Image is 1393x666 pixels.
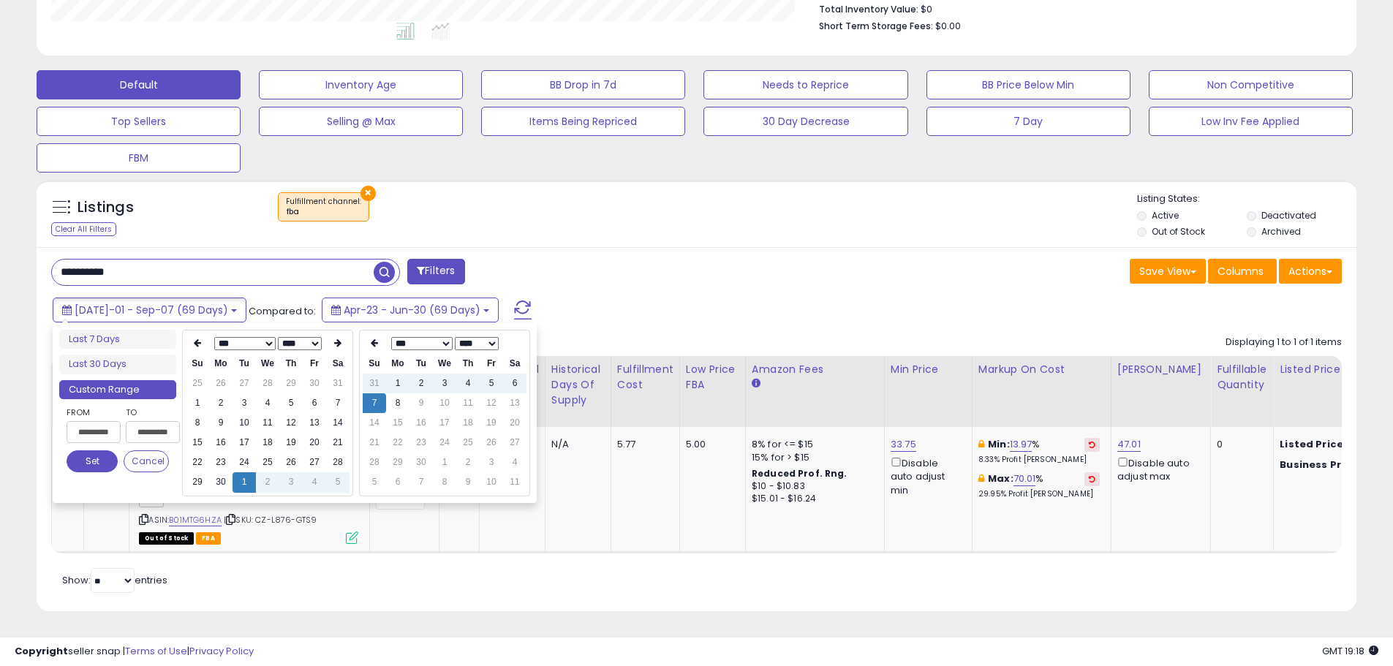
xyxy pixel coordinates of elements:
span: [DATE]-01 - Sep-07 (69 Days) [75,303,228,317]
td: 18 [256,433,279,453]
th: Tu [233,354,256,374]
td: 7 [326,393,350,413]
td: 26 [480,433,503,453]
td: 2 [456,453,480,472]
td: 9 [456,472,480,492]
button: [DATE]-01 - Sep-07 (69 Days) [53,298,246,322]
div: Amazon Fees [752,362,878,377]
p: Listing States: [1137,192,1356,206]
td: 6 [303,393,326,413]
p: 8.33% Profit [PERSON_NAME] [978,455,1100,465]
b: Min: [988,437,1010,451]
strong: Copyright [15,644,68,658]
span: $0.00 [935,19,961,33]
td: 18 [456,413,480,433]
td: 8 [433,472,456,492]
button: BB Drop in 7d [481,70,685,99]
td: 15 [386,413,409,433]
b: Max: [988,472,1013,485]
span: Fulfillment channel : [286,196,361,218]
div: Disable auto adjust min [891,455,961,497]
button: Filters [407,259,464,284]
b: Short Term Storage Fees: [819,20,933,32]
td: 2 [209,393,233,413]
td: 25 [256,453,279,472]
td: 24 [433,433,456,453]
button: Inventory Age [259,70,463,99]
td: 30 [303,374,326,393]
td: 27 [303,453,326,472]
td: 1 [433,453,456,472]
td: 7 [363,393,386,413]
div: fba [286,207,361,217]
th: The percentage added to the cost of goods (COGS) that forms the calculator for Min & Max prices. [972,356,1111,427]
button: Needs to Reprice [703,70,907,99]
td: 20 [503,413,526,433]
td: 26 [279,453,303,472]
td: 20 [303,433,326,453]
td: 28 [326,453,350,472]
td: 12 [279,413,303,433]
td: 11 [256,413,279,433]
td: 6 [386,472,409,492]
span: FBA [196,532,221,545]
a: Terms of Use [125,644,187,658]
a: 47.01 [1117,437,1141,452]
th: Mo [209,354,233,374]
div: 8% for <= $15 [752,438,873,451]
td: 6 [503,374,526,393]
a: Privacy Policy [189,644,254,658]
label: Out of Stock [1152,225,1205,238]
td: 1 [386,374,409,393]
td: 4 [456,374,480,393]
td: 16 [409,413,433,433]
td: 8 [186,413,209,433]
td: 27 [233,374,256,393]
td: 29 [279,374,303,393]
td: 22 [386,433,409,453]
button: Actions [1279,259,1342,284]
td: 29 [186,472,209,492]
h5: Listings [78,197,134,218]
span: Columns [1218,264,1264,279]
button: Items Being Repriced [481,107,685,136]
th: We [433,354,456,374]
a: 33.75 [891,437,916,452]
div: Additional Cost [486,362,539,393]
div: Low Price FBA [686,362,739,393]
div: Fulfillment Cost [617,362,673,393]
div: Clear All Filters [51,222,116,236]
li: Last 30 Days [59,355,176,374]
td: 21 [326,433,350,453]
button: 30 Day Decrease [703,107,907,136]
b: Total Inventory Value: [819,3,918,15]
div: N/A [551,438,600,451]
td: 21 [363,433,386,453]
td: 22 [186,453,209,472]
div: Min Price [891,362,966,377]
td: 3 [279,472,303,492]
button: Low Inv Fee Applied [1149,107,1353,136]
td: 5 [480,374,503,393]
li: Last 7 Days [59,330,176,349]
b: Business Price: [1280,458,1360,472]
td: 10 [233,413,256,433]
td: 23 [409,433,433,453]
td: 19 [279,433,303,453]
div: 15% for > $15 [752,451,873,464]
b: Reduced Prof. Rng. [752,467,847,480]
button: FBM [37,143,241,173]
button: Apr-23 - Jun-30 (69 Days) [322,298,499,322]
th: Tu [409,354,433,374]
div: % [978,472,1100,499]
td: 4 [303,472,326,492]
td: 30 [209,472,233,492]
td: 29 [386,453,409,472]
button: Top Sellers [37,107,241,136]
b: Listed Price: [1280,437,1346,451]
td: 16 [209,433,233,453]
td: 27 [503,433,526,453]
td: 14 [326,413,350,433]
p: 29.95% Profit [PERSON_NAME] [978,489,1100,499]
div: Disable auto adjust max [1117,455,1199,483]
